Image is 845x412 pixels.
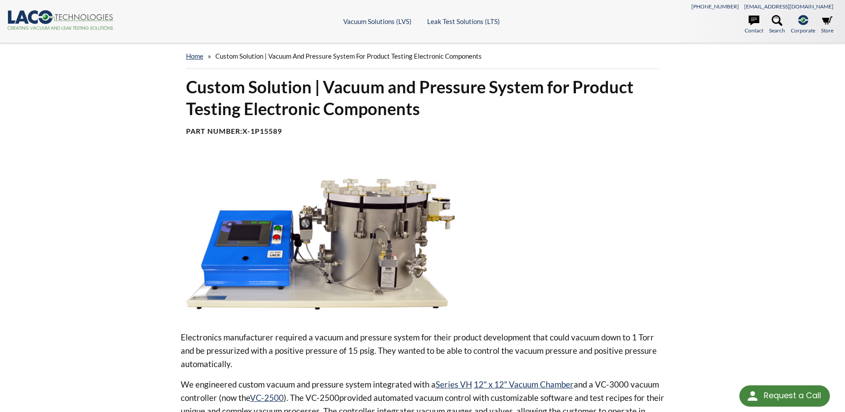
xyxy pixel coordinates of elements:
[215,52,482,60] span: Custom Solution | Vacuum and Pressure System for Product Testing Electronic Components
[744,3,833,10] a: [EMAIL_ADDRESS][DOMAIN_NAME]
[186,127,659,136] h4: Part Number:
[739,385,830,407] div: Request a Call
[436,379,472,389] a: Series VH
[745,15,763,35] a: Contact
[746,389,760,403] img: round button
[186,44,659,69] div: »
[691,3,739,10] a: [PHONE_NUMBER]
[764,385,821,406] div: Request a Call
[250,392,284,403] a: VC-2500
[186,52,203,60] a: home
[474,379,574,389] a: 12" x 12" Vacuum Chamber
[343,17,412,25] a: Vacuum Solutions (LVS)
[181,157,464,316] img: Front view of tabletop mounted vacuum and pressure system with vertical cylindrical chamber and v...
[181,331,665,371] p: Electronics manufacturer required a vacuum and pressure system for their product development that...
[821,15,833,35] a: Store
[242,127,282,135] b: X-1P15589
[769,15,785,35] a: Search
[791,26,815,35] span: Corporate
[427,17,500,25] a: Leak Test Solutions (LTS)
[186,76,659,120] h1: Custom Solution | Vacuum and Pressure System for Product Testing Electronic Components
